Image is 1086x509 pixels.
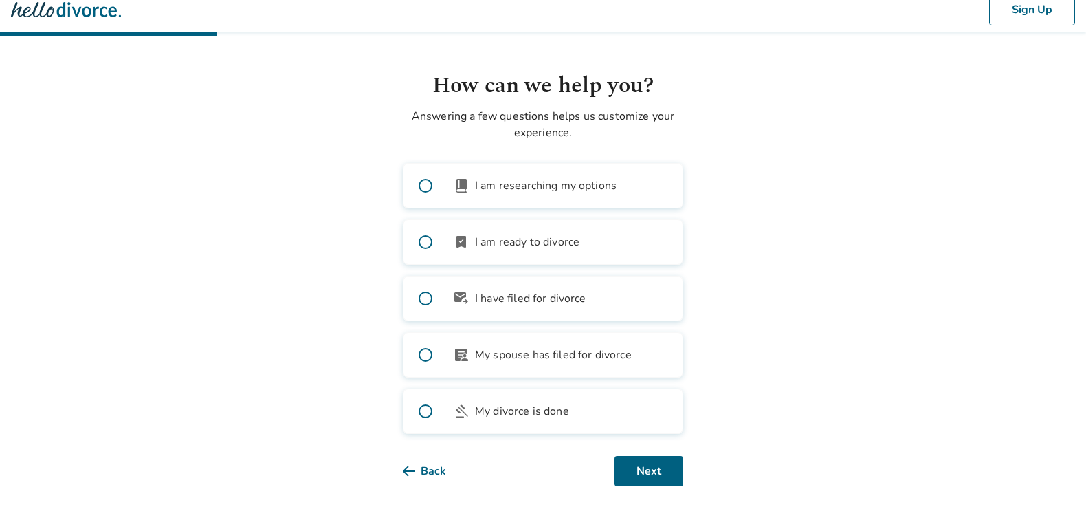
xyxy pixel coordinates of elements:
[1017,443,1086,509] iframe: Chat Widget
[453,234,469,250] span: bookmark_check
[475,234,579,250] span: I am ready to divorce
[403,108,683,141] p: Answering a few questions helps us customize your experience.
[453,403,469,420] span: gavel
[403,456,468,486] button: Back
[453,347,469,363] span: article_person
[475,347,632,363] span: My spouse has filed for divorce
[475,403,569,420] span: My divorce is done
[475,177,617,194] span: I am researching my options
[403,69,683,102] h1: How can we help you?
[614,456,683,486] button: Next
[475,290,586,307] span: I have filed for divorce
[453,290,469,307] span: outgoing_mail
[453,177,469,194] span: book_2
